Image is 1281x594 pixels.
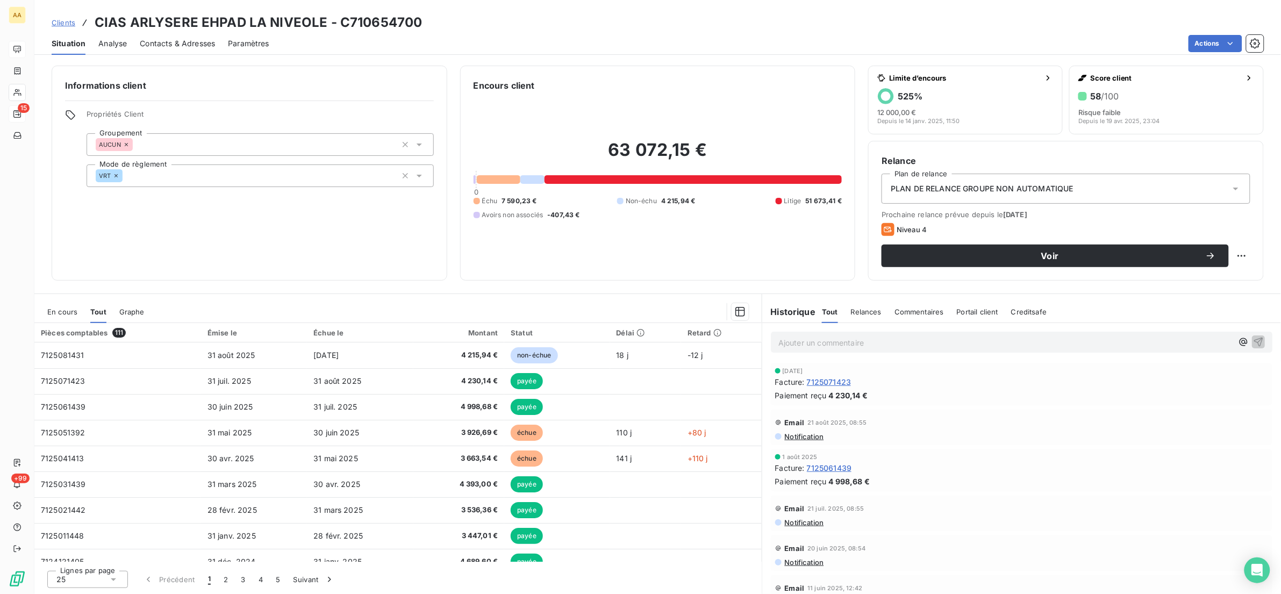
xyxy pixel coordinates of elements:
[287,568,341,591] button: Suivant
[65,79,434,92] h6: Informations client
[420,479,498,490] span: 4 393,00 €
[882,154,1250,167] h6: Relance
[511,528,543,544] span: payée
[617,328,675,337] div: Délai
[807,376,851,388] span: 7125071423
[235,568,252,591] button: 3
[41,480,86,489] span: 7125031439
[626,196,657,206] span: Non-échu
[688,328,755,337] div: Retard
[1011,307,1047,316] span: Creditsafe
[957,307,998,316] span: Portail client
[502,196,537,206] span: 7 590,23 €
[119,307,145,316] span: Graphe
[783,454,818,460] span: 1 août 2025
[95,13,422,32] h3: CIAS ARLYSERE EHPAD LA NIVEOLE - C710654700
[217,568,234,591] button: 2
[41,402,86,411] span: 7125061439
[807,462,852,474] span: 7125061439
[511,554,543,570] span: payée
[511,476,543,492] span: payée
[52,18,75,27] span: Clients
[775,390,827,401] span: Paiement reçu
[207,531,256,540] span: 31 janv. 2025
[808,419,867,426] span: 21 août 2025, 08:55
[207,428,252,437] span: 31 mai 2025
[420,402,498,412] span: 4 998,68 €
[208,574,211,585] span: 1
[207,376,251,385] span: 31 juil. 2025
[41,350,84,360] span: 7125081431
[482,210,543,220] span: Avoirs non associés
[511,425,543,441] span: échue
[474,188,478,196] span: 0
[877,108,916,117] span: 12 000,00 €
[420,350,498,361] span: 4 215,94 €
[420,427,498,438] span: 3 926,69 €
[228,38,269,49] span: Paramètres
[688,428,706,437] span: +80 j
[617,454,632,463] span: 141 j
[207,480,257,489] span: 31 mars 2025
[313,454,358,463] span: 31 mai 2025
[313,402,357,411] span: 31 juil. 2025
[808,585,863,591] span: 11 juin 2025, 12:42
[482,196,498,206] span: Échu
[41,454,84,463] span: 7125041413
[41,505,86,514] span: 7125021442
[806,196,842,206] span: 51 673,41 €
[137,568,202,591] button: Précédent
[41,376,85,385] span: 7125071423
[313,328,406,337] div: Échue le
[52,17,75,28] a: Clients
[784,196,801,206] span: Litige
[617,350,629,360] span: 18 j
[269,568,287,591] button: 5
[511,450,543,467] span: échue
[882,210,1250,219] span: Prochaine relance prévue depuis le
[112,328,126,338] span: 111
[868,66,1063,134] button: Limite d’encours525%12 000,00 €Depuis le 14 janv. 2025, 11:50
[420,453,498,464] span: 3 663,54 €
[41,328,195,338] div: Pièces comptables
[851,307,882,316] span: Relances
[898,91,922,102] h6: 525 %
[1189,35,1242,52] button: Actions
[661,196,696,206] span: 4 215,94 €
[207,350,255,360] span: 31 août 2025
[41,531,84,540] span: 7125011448
[18,103,30,113] span: 15
[894,252,1205,260] span: Voir
[775,462,805,474] span: Facture :
[829,390,868,401] span: 4 230,14 €
[897,225,927,234] span: Niveau 4
[9,570,26,588] img: Logo LeanPay
[511,399,543,415] span: payée
[140,38,215,49] span: Contacts & Adresses
[90,307,106,316] span: Tout
[123,171,131,181] input: Ajouter une valeur
[1069,66,1264,134] button: Score client58/100Risque faibleDepuis le 19 avr. 2025, 23:04
[785,418,805,427] span: Email
[617,428,632,437] span: 110 j
[207,557,256,566] span: 31 déc. 2024
[808,505,864,512] span: 21 juil. 2025, 08:55
[511,328,603,337] div: Statut
[1101,91,1119,102] span: /100
[313,531,363,540] span: 28 févr. 2025
[420,531,498,541] span: 3 447,01 €
[1090,91,1119,102] h6: 58
[784,518,824,527] span: Notification
[99,141,121,148] span: AUCUN
[313,428,359,437] span: 30 juin 2025
[762,305,816,318] h6: Historique
[882,245,1229,267] button: Voir
[11,474,30,483] span: +99
[1078,108,1121,117] span: Risque faible
[207,402,253,411] span: 30 juin 2025
[1244,557,1270,583] div: Open Intercom Messenger
[1078,118,1160,124] span: Depuis le 19 avr. 2025, 23:04
[511,347,557,363] span: non-échue
[822,307,838,316] span: Tout
[313,557,362,566] span: 31 janv. 2025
